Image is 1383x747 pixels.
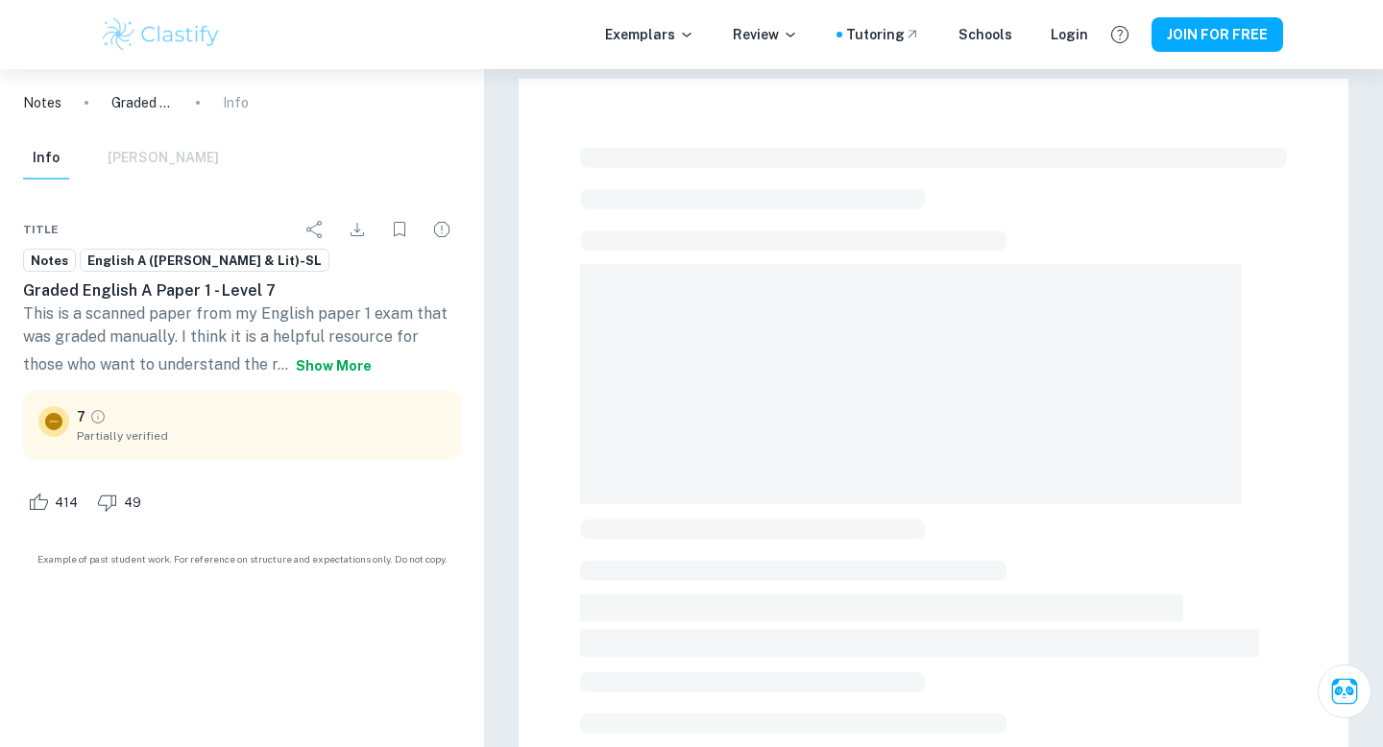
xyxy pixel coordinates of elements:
span: 49 [113,494,152,513]
div: Bookmark [380,210,419,249]
button: Ask Clai [1318,664,1371,718]
span: Title [23,221,59,238]
span: Partially verified [77,427,446,445]
a: Login [1051,24,1088,45]
span: English A ([PERSON_NAME] & Lit)-SL [81,252,328,271]
div: Download [338,210,376,249]
p: 7 [77,406,85,427]
div: Share [296,210,334,249]
span: 414 [44,494,88,513]
a: Schools [958,24,1012,45]
span: Notes [24,252,75,271]
div: Like [23,487,88,518]
a: Notes [23,249,76,273]
p: Review [733,24,798,45]
p: Graded English A Paper 1 - Level 7 [111,92,173,113]
a: English A ([PERSON_NAME] & Lit)-SL [80,249,329,273]
a: Tutoring [846,24,920,45]
a: Notes [23,92,61,113]
span: Example of past student work. For reference on structure and expectations only. Do not copy. [23,552,461,566]
button: Info [23,137,69,180]
div: Dislike [92,487,152,518]
p: Info [223,92,249,113]
div: Report issue [423,210,461,249]
button: Help and Feedback [1104,18,1136,51]
img: Clastify logo [100,15,222,54]
p: This is a scanned paper from my English paper 1 exam that was graded manually. I think it is a he... [23,302,461,383]
button: JOIN FOR FREE [1152,17,1283,52]
h6: Graded English A Paper 1 - Level 7 [23,279,461,302]
p: Exemplars [605,24,694,45]
button: Show more [288,349,379,383]
a: Grade partially verified [89,408,107,425]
